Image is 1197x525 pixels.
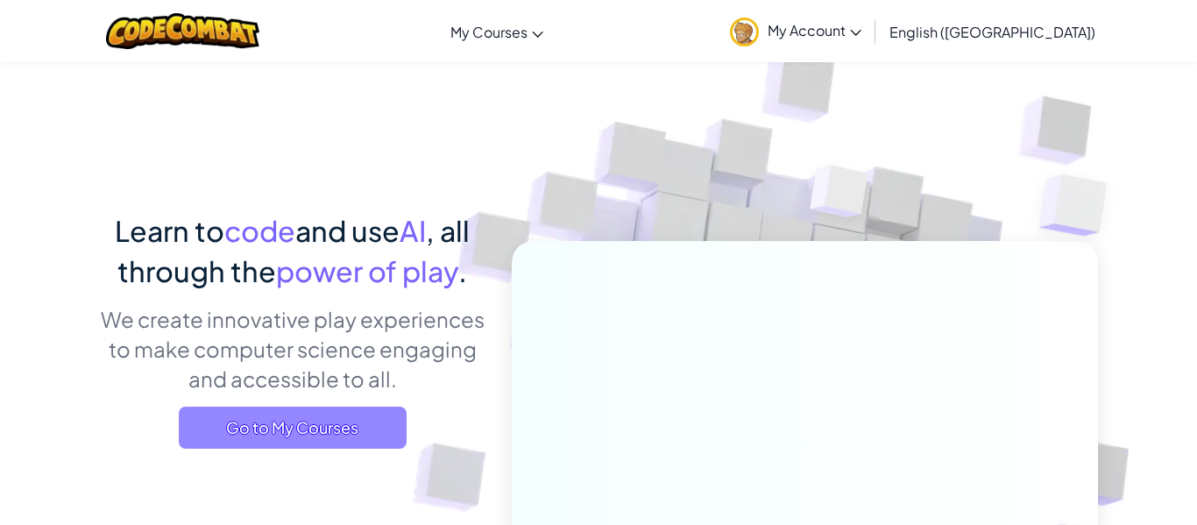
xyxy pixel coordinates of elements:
[179,407,407,449] a: Go to My Courses
[400,213,426,248] span: AI
[106,13,259,49] img: CodeCombat logo
[730,18,759,46] img: avatar
[115,213,224,248] span: Learn to
[1004,131,1156,280] img: Overlap cubes
[721,4,870,59] a: My Account
[458,253,467,288] span: .
[442,8,552,55] a: My Courses
[889,23,1095,41] span: English ([GEOGRAPHIC_DATA])
[276,253,458,288] span: power of play
[99,304,485,394] p: We create innovative play experiences to make computer science engaging and accessible to all.
[768,21,861,39] span: My Account
[450,23,528,41] span: My Courses
[224,213,295,248] span: code
[777,131,903,261] img: Overlap cubes
[295,213,400,248] span: and use
[881,8,1104,55] a: English ([GEOGRAPHIC_DATA])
